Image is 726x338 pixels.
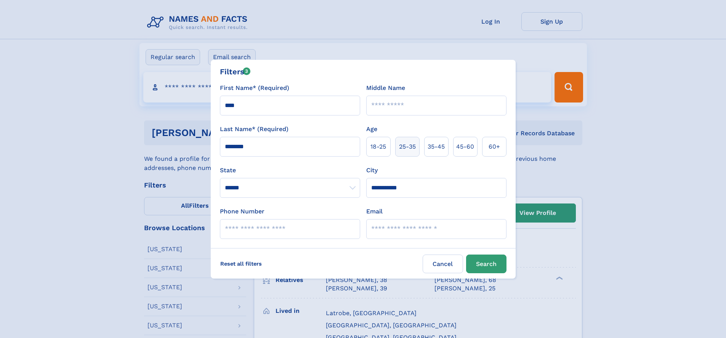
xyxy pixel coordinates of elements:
[220,207,264,216] label: Phone Number
[366,83,405,93] label: Middle Name
[428,142,445,151] span: 35‑45
[423,255,463,273] label: Cancel
[366,207,383,216] label: Email
[220,125,288,134] label: Last Name* (Required)
[220,166,360,175] label: State
[489,142,500,151] span: 60+
[456,142,474,151] span: 45‑60
[399,142,416,151] span: 25‑35
[366,125,377,134] label: Age
[220,83,289,93] label: First Name* (Required)
[220,66,251,77] div: Filters
[366,166,378,175] label: City
[466,255,506,273] button: Search
[370,142,386,151] span: 18‑25
[215,255,267,273] label: Reset all filters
